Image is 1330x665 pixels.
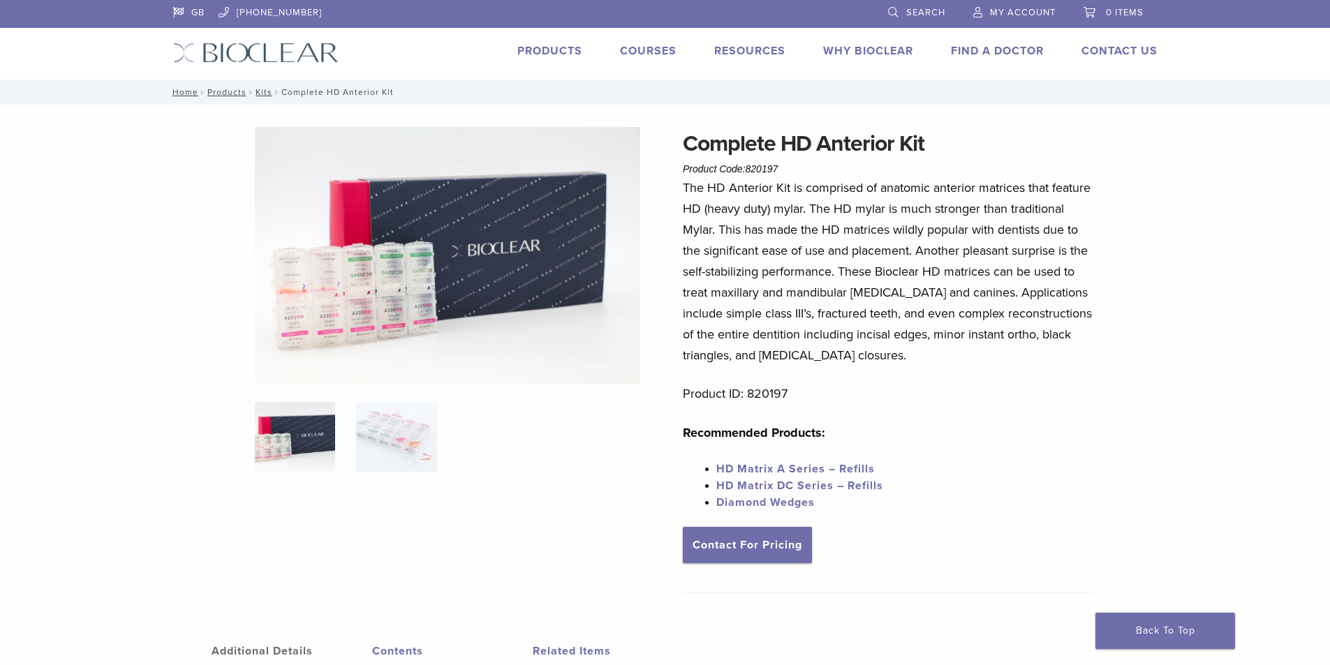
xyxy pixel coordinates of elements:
strong: Recommended Products: [683,425,825,440]
a: Products [517,44,582,58]
a: Courses [620,44,677,58]
a: Why Bioclear [823,44,913,58]
a: HD Matrix A Series – Refills [716,462,875,476]
img: IMG_8088 (1) [255,127,640,384]
a: Diamond Wedges [716,495,815,509]
a: Find A Doctor [951,44,1044,58]
span: / [198,89,207,96]
img: Bioclear [173,43,339,63]
span: Search [906,7,945,18]
p: The HD Anterior Kit is comprised of anatomic anterior matrices that feature HD (heavy duty) mylar... [683,177,1093,366]
a: Products [207,87,246,97]
span: Product Code: [683,163,778,174]
img: Complete HD Anterior Kit - Image 2 [356,402,436,472]
a: Contact For Pricing [683,527,812,563]
span: 0 items [1106,7,1144,18]
a: HD Matrix DC Series – Refills [716,479,883,493]
h1: Complete HD Anterior Kit [683,127,1093,160]
a: Home [168,87,198,97]
a: Back To Top [1095,613,1235,649]
span: / [272,89,281,96]
a: Contact Us [1081,44,1158,58]
img: IMG_8088-1-324x324.jpg [255,402,335,472]
nav: Complete HD Anterior Kit [163,80,1168,105]
a: Kits [256,87,272,97]
span: My Account [990,7,1056,18]
a: Resources [714,44,785,58]
span: / [246,89,256,96]
p: Product ID: 820197 [683,383,1093,404]
span: 820197 [746,163,778,174]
